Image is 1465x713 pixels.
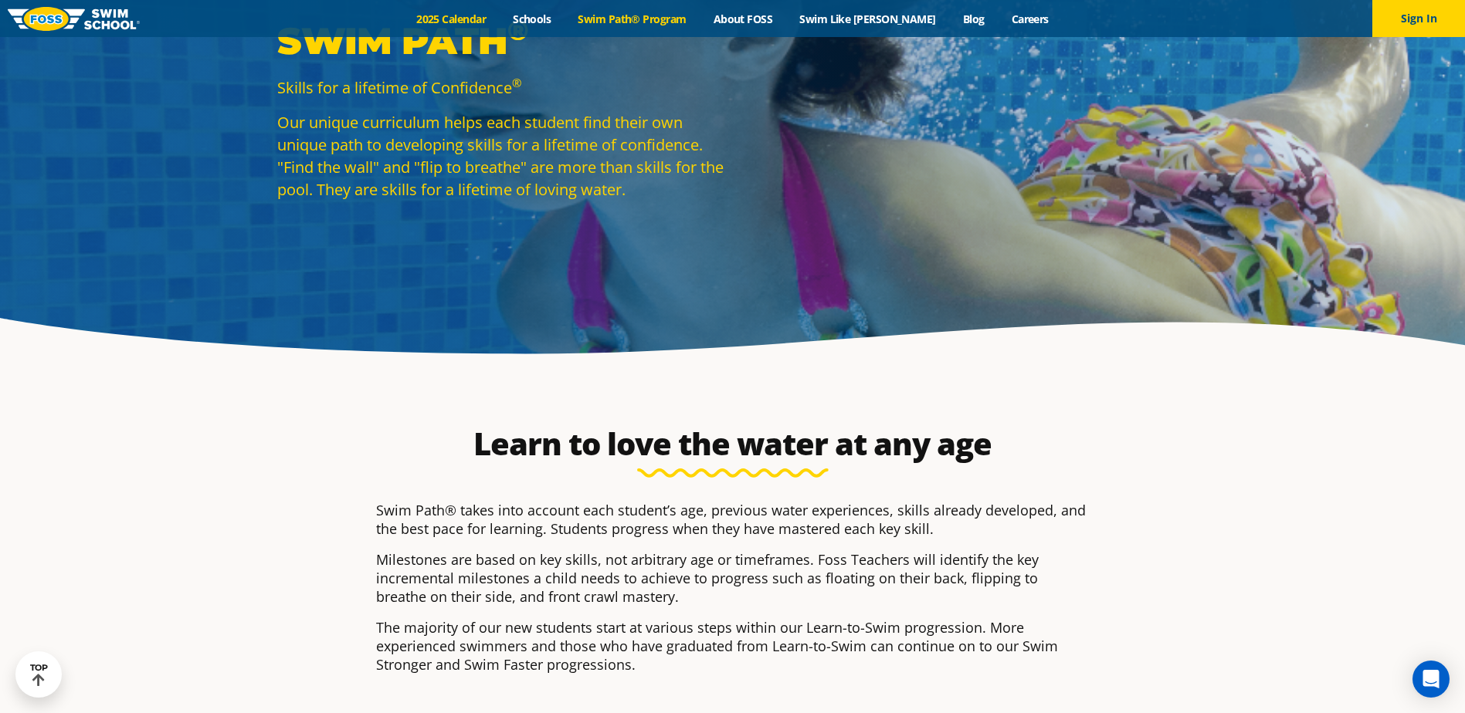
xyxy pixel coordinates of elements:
[277,111,725,201] p: Our unique curriculum helps each student find their own unique path to developing skills for a li...
[8,7,140,31] img: FOSS Swim School Logo
[500,12,565,26] a: Schools
[376,550,1090,606] p: Milestones are based on key skills, not arbitrary age or timeframes. Foss Teachers will identify ...
[1412,661,1450,698] div: Open Intercom Messenger
[565,12,700,26] a: Swim Path® Program
[30,663,48,687] div: TOP
[507,13,528,47] sup: ®
[376,501,1090,538] p: Swim Path® takes into account each student’s age, previous water experiences, skills already deve...
[376,618,1090,674] p: The majority of our new students start at various steps within our Learn-to-Swim progression. Mor...
[949,12,998,26] a: Blog
[998,12,1062,26] a: Careers
[786,12,950,26] a: Swim Like [PERSON_NAME]
[403,12,500,26] a: 2025 Calendar
[277,18,725,64] p: Swim Path
[277,76,725,99] p: Skills for a lifetime of Confidence
[512,75,521,90] sup: ®
[700,12,786,26] a: About FOSS
[368,425,1097,462] h2: Learn to love the water at any age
